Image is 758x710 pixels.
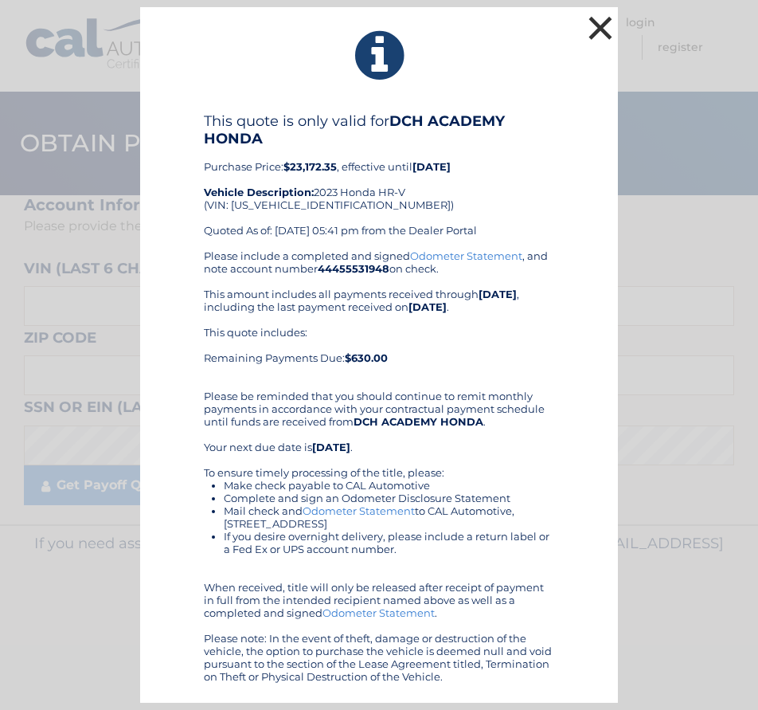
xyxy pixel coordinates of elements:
[204,186,314,198] strong: Vehicle Description:
[410,249,522,262] a: Odometer Statement
[204,326,554,377] div: This quote includes: Remaining Payments Due:
[412,160,451,173] b: [DATE]
[322,606,435,619] a: Odometer Statement
[312,441,350,453] b: [DATE]
[224,504,554,530] li: Mail check and to CAL Automotive, [STREET_ADDRESS]
[584,12,616,44] button: ×
[224,479,554,492] li: Make check payable to CAL Automotive
[303,504,415,517] a: Odometer Statement
[408,300,447,313] b: [DATE]
[345,351,388,364] b: $630.00
[283,160,337,173] b: $23,172.35
[224,492,554,504] li: Complete and sign an Odometer Disclosure Statement
[204,112,554,249] div: Purchase Price: , effective until 2023 Honda HR-V (VIN: [US_VEHICLE_IDENTIFICATION_NUMBER]) Quote...
[224,530,554,555] li: If you desire overnight delivery, please include a return label or a Fed Ex or UPS account number.
[479,288,517,300] b: [DATE]
[204,249,554,683] div: Please include a completed and signed , and note account number on check. This amount includes al...
[204,112,505,147] b: DCH ACADEMY HONDA
[354,415,483,428] b: DCH ACADEMY HONDA
[318,262,389,275] b: 44455531948
[204,112,554,147] h4: This quote is only valid for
